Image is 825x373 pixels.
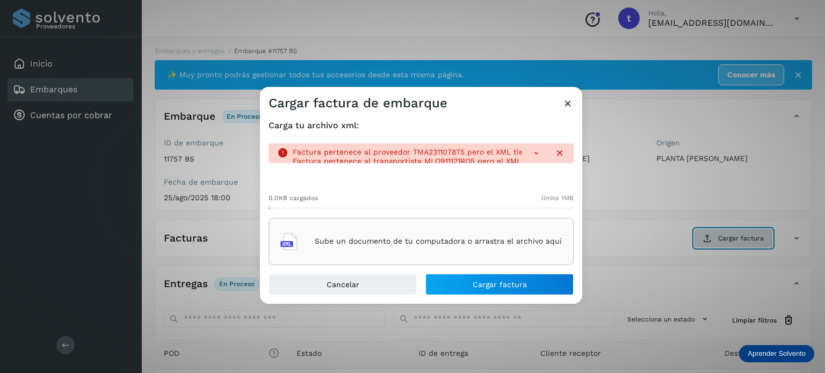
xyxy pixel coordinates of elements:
[269,274,417,295] button: Cancelar
[315,237,562,246] p: Sube un documento de tu computadora o arrastra el archivo aquí
[327,281,359,288] span: Cancelar
[425,274,574,295] button: Cargar factura
[269,193,318,203] span: 0.0KB cargados
[541,193,574,203] span: límite 1MB
[293,148,522,157] p: Factura pertenece al proveedor TMA231107875 pero el XML tiene remitente GOMA710807E22.
[473,281,527,288] span: Cargar factura
[739,345,814,362] div: Aprender Solvento
[269,120,574,130] h4: Carga tu archivo xml:
[748,349,806,358] p: Aprender Solvento
[269,95,447,111] h3: Cargar factura de embarque
[293,156,522,165] p: Factura pertenece al transportista MLO911121RQ5 pero el XML tiene receptor LUPM951220113.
